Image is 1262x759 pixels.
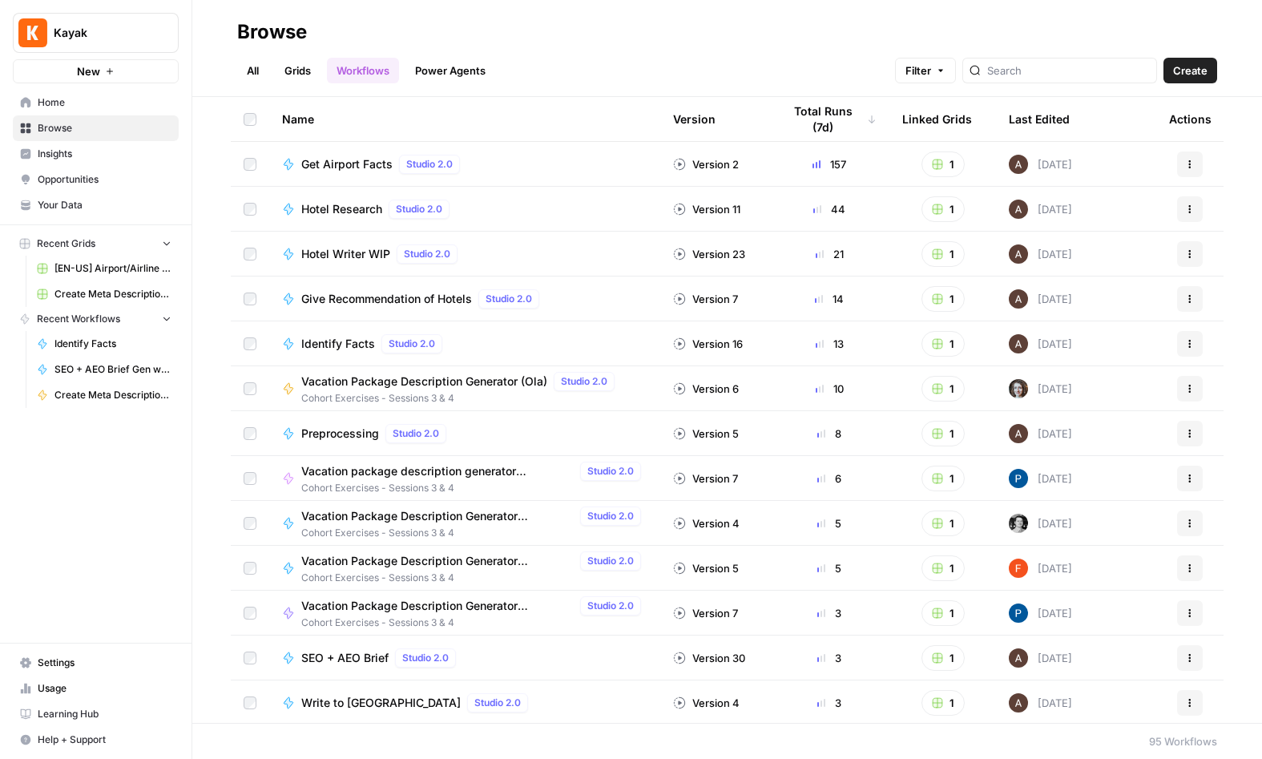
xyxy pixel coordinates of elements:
a: Learning Hub [13,701,179,727]
div: 95 Workflows [1149,733,1217,749]
button: Workspace: Kayak [13,13,179,53]
div: Name [282,97,647,141]
span: Identify Facts [54,337,171,351]
span: Kayak [54,25,151,41]
span: Settings [38,656,171,670]
span: Cohort Exercises - Sessions 3 & 4 [301,391,621,406]
a: Get Airport FactsStudio 2.0 [282,155,647,174]
a: Browse [13,115,179,141]
div: [DATE] [1009,604,1072,623]
a: PreprocessingStudio 2.0 [282,424,647,443]
div: Version [673,97,716,141]
a: Vacation Package Description Generator (Ola)Studio 2.0Cohort Exercises - Sessions 3 & 4 [282,372,647,406]
img: Kayak Logo [18,18,47,47]
span: SEO + AEO Brief Gen w/ FAQ [54,362,171,377]
span: Usage [38,681,171,696]
div: 13 [782,336,877,352]
span: Vacation Package Description Generator ([PERSON_NAME]) [301,553,574,569]
button: 1 [921,555,965,581]
span: Create [1173,63,1208,79]
span: Preprocessing [301,426,379,442]
div: [DATE] [1009,424,1072,443]
button: Filter [895,58,956,83]
div: Version 7 [673,291,738,307]
div: 3 [782,650,877,666]
span: Cohort Exercises - Sessions 3 & 4 [301,526,647,540]
span: Give Recommendation of Hotels [301,291,472,307]
span: Studio 2.0 [587,599,634,613]
span: Studio 2.0 [474,696,521,710]
div: 157 [782,156,877,172]
span: Get Airport Facts [301,156,393,172]
span: [EN-US] Airport/Airline Content Refresh [54,261,171,276]
img: wtbmvrjo3qvncyiyitl6zoukl9gz [1009,289,1028,309]
img: rz7p8tmnmqi1pt4pno23fskyt2v8 [1009,379,1028,398]
div: 5 [782,560,877,576]
div: Version 30 [673,650,745,666]
a: All [237,58,268,83]
img: wtbmvrjo3qvncyiyitl6zoukl9gz [1009,693,1028,713]
button: Recent Workflows [13,307,179,331]
span: Cohort Exercises - Sessions 3 & 4 [301,616,647,630]
div: Total Runs (7d) [782,97,877,141]
div: Version 23 [673,246,745,262]
span: Create Meta Description - [PERSON_NAME] [54,287,171,301]
div: [DATE] [1009,693,1072,713]
a: Workflows [327,58,399,83]
span: Studio 2.0 [486,292,532,306]
span: Studio 2.0 [402,651,449,665]
div: [DATE] [1009,514,1072,533]
span: Vacation package description generator ([PERSON_NAME]) [301,463,574,479]
span: Browse [38,121,171,135]
div: [DATE] [1009,469,1072,488]
img: wtbmvrjo3qvncyiyitl6zoukl9gz [1009,424,1028,443]
button: 1 [921,196,965,222]
a: [EN-US] Airport/Airline Content Refresh [30,256,179,281]
a: Create Meta Description - [PERSON_NAME] [30,281,179,307]
img: wtbmvrjo3qvncyiyitl6zoukl9gz [1009,648,1028,668]
button: 1 [921,241,965,267]
div: [DATE] [1009,379,1072,398]
span: Studio 2.0 [389,337,435,351]
a: Usage [13,676,179,701]
a: Opportunities [13,167,179,192]
span: Identify Facts [301,336,375,352]
div: [DATE] [1009,559,1072,578]
span: Recent Grids [37,236,95,251]
div: [DATE] [1009,244,1072,264]
img: 5e7wduwzxuy6rs9japgirzdrp9i4 [1009,559,1028,578]
span: Studio 2.0 [406,157,453,172]
a: Vacation Package Description Generator ([PERSON_NAME])Studio 2.0Cohort Exercises - Sessions 3 & 4 [282,551,647,585]
div: 44 [782,201,877,217]
button: Help + Support [13,727,179,753]
a: Write to [GEOGRAPHIC_DATA]Studio 2.0 [282,693,647,713]
span: Hotel Writer WIP [301,246,390,262]
img: wtbmvrjo3qvncyiyitl6zoukl9gz [1009,200,1028,219]
div: [DATE] [1009,334,1072,353]
button: Recent Grids [13,232,179,256]
span: Vacation Package Description Generator ([PERSON_NAME]) [301,508,574,524]
div: 5 [782,515,877,531]
span: Opportunities [38,172,171,187]
div: Version 7 [673,605,738,621]
button: 1 [921,421,965,446]
div: Actions [1169,97,1212,141]
span: Studio 2.0 [587,554,634,568]
div: Version 5 [673,426,739,442]
span: Create Meta Description - [PERSON_NAME] [54,388,171,402]
a: Hotel ResearchStudio 2.0 [282,200,647,219]
span: Studio 2.0 [561,374,607,389]
span: Studio 2.0 [404,247,450,261]
a: Grids [275,58,321,83]
div: Version 5 [673,560,739,576]
span: SEO + AEO Brief [301,650,389,666]
input: Search [987,63,1150,79]
div: Version 7 [673,470,738,486]
span: Insights [38,147,171,161]
a: Your Data [13,192,179,218]
div: Last Edited [1009,97,1070,141]
span: Studio 2.0 [396,202,442,216]
img: pl7e58t6qlk7gfgh2zr3oyga3gis [1009,469,1028,488]
span: Write to [GEOGRAPHIC_DATA] [301,695,461,711]
span: Vacation Package Description Generator ([PERSON_NAME]) [301,598,574,614]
